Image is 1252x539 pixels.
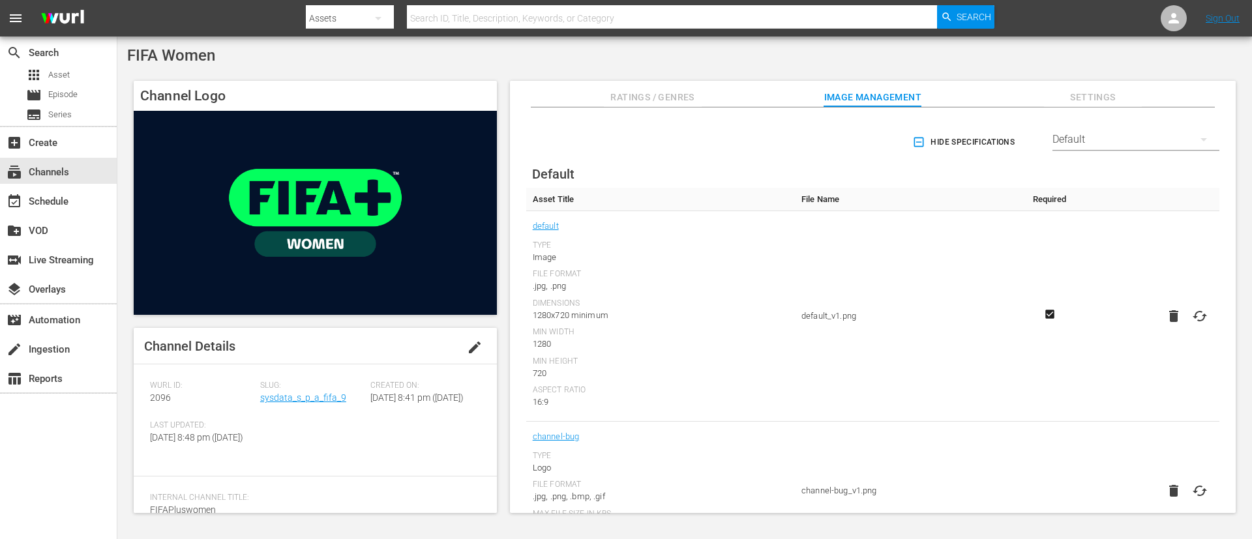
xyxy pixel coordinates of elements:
[533,327,788,338] div: Min Width
[150,420,254,431] span: Last Updated:
[134,111,497,315] img: FIFA Women
[150,504,216,515] span: FIFAPluswomen
[533,357,788,367] div: Min Height
[459,332,490,363] button: edit
[533,490,788,503] div: .jpg, .png, .bmp, .gif
[127,46,215,65] span: FIFA Women
[150,493,474,503] span: Internal Channel Title:
[533,299,788,309] div: Dimensions
[370,392,464,403] span: [DATE] 8:41 pm ([DATE])
[937,5,994,29] button: Search
[533,338,788,351] div: 1280
[7,194,22,209] span: Schedule
[533,385,788,396] div: Aspect Ratio
[467,340,483,355] span: edit
[533,218,559,235] a: default
[604,89,702,106] span: Ratings / Genres
[533,251,788,264] div: Image
[526,188,795,211] th: Asset Title
[150,392,171,403] span: 2096
[915,136,1015,149] span: Hide Specifications
[7,371,22,386] span: Reports
[533,451,788,461] div: Type
[533,280,788,293] div: .jpg, .png
[150,381,254,391] span: Wurl ID:
[7,164,22,180] span: Channels
[533,428,580,445] a: channel-bug
[7,342,22,357] span: Ingestion
[26,67,42,83] span: Asset
[26,87,42,103] span: Episode
[260,392,346,403] a: sysdata_s_p_a_fifa_9
[144,338,235,354] span: Channel Details
[26,107,42,123] span: Series
[1042,308,1058,320] svg: Required
[533,461,788,474] div: Logo
[910,124,1020,160] button: Hide Specifications
[150,432,243,443] span: [DATE] 8:48 pm ([DATE])
[957,5,991,29] span: Search
[7,45,22,61] span: Search
[533,480,788,490] div: File Format
[48,88,78,101] span: Episode
[7,282,22,297] span: Overlays
[533,240,788,251] div: Type
[48,108,72,121] span: Series
[824,89,921,106] span: Image Management
[795,211,1021,422] td: default_v1.png
[533,509,788,519] div: Max File Size In Kbs
[134,81,497,111] h4: Channel Logo
[31,3,94,34] img: ans4CAIJ8jUAAAAAAAAAAAAAAAAAAAAAAAAgQb4GAAAAAAAAAAAAAAAAAAAAAAAAJMjXAAAAAAAAAAAAAAAAAAAAAAAAgAT5G...
[7,252,22,268] span: Live Streaming
[532,166,574,182] span: Default
[533,269,788,280] div: File Format
[7,223,22,239] span: VOD
[7,135,22,151] span: Create
[48,68,70,81] span: Asset
[795,188,1021,211] th: File Name
[1021,188,1078,211] th: Required
[8,10,23,26] span: menu
[1052,121,1219,158] div: Default
[533,367,788,380] div: 720
[533,396,788,409] div: 16:9
[260,381,364,391] span: Slug:
[7,312,22,328] span: Automation
[533,309,788,322] div: 1280x720 minimum
[1044,89,1142,106] span: Settings
[370,381,474,391] span: Created On:
[1206,13,1240,23] a: Sign Out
